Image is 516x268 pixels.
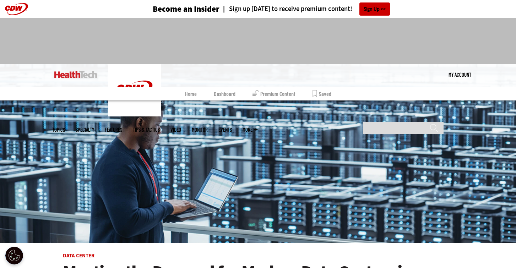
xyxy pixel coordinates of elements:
[214,87,235,100] a: Dashboard
[170,127,181,132] a: Video
[449,64,471,85] a: My Account
[185,87,197,100] a: Home
[192,127,208,132] a: MonITor
[129,25,387,57] iframe: advertisement
[153,5,219,13] h3: Become an Insider
[108,111,161,118] a: CDW
[313,87,331,100] a: Saved
[133,127,160,132] a: Tips & Tactics
[243,127,257,132] span: More
[63,252,94,259] a: Data Center
[5,247,23,264] div: Cookie Settings
[76,127,94,132] span: Specialty
[126,5,219,13] a: Become an Insider
[359,2,390,16] a: Sign Up
[52,127,65,132] span: Topics
[105,127,122,132] a: Features
[54,71,97,78] img: Home
[218,127,232,132] a: Events
[252,87,295,100] a: Premium Content
[108,64,161,116] img: Home
[219,6,352,12] a: Sign up [DATE] to receive premium content!
[5,247,23,264] button: Open Preferences
[449,64,471,85] div: User menu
